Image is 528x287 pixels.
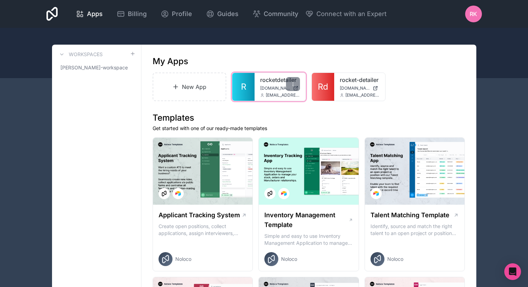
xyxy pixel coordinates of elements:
a: [PERSON_NAME]-workspace [58,61,135,74]
a: New App [153,73,227,101]
span: Apps [87,9,103,19]
a: Community [247,6,304,22]
a: [DOMAIN_NAME] [260,85,300,91]
img: Airtable Logo [373,191,379,196]
a: [DOMAIN_NAME] [340,85,380,91]
h1: Inventory Management Template [264,210,348,230]
span: Rd [318,81,328,92]
span: [EMAIL_ADDRESS][DOMAIN_NAME] [266,92,300,98]
span: Guides [217,9,239,19]
span: [EMAIL_ADDRESS][DOMAIN_NAME] [345,92,380,98]
img: Airtable Logo [175,191,181,196]
p: Simple and easy to use Inventory Management Application to manage your stock, orders and Manufact... [264,233,353,247]
a: rocket-detailer [340,76,380,84]
span: R [241,81,246,92]
span: [DOMAIN_NAME] [340,85,370,91]
a: Billing [111,6,152,22]
span: Community [264,9,298,19]
a: Profile [155,6,198,22]
span: [DOMAIN_NAME] [260,85,290,91]
span: Noloco [175,256,191,263]
a: Workspaces [58,50,103,59]
a: rocketdetailer [260,76,300,84]
a: Rd [312,73,334,101]
button: Connect with an Expert [305,9,387,19]
span: [PERSON_NAME]-workspace [60,64,128,71]
h1: Templates [153,112,465,123]
h1: Applicant Tracking System [159,210,240,220]
span: RK [470,10,477,18]
span: Noloco [281,256,297,263]
h3: Workspaces [69,51,103,58]
a: Guides [200,6,244,22]
h1: My Apps [153,56,188,67]
a: R [232,73,255,101]
a: Apps [70,6,108,22]
p: Identify, source and match the right talent to an open project or position with our Talent Matchi... [371,223,459,237]
span: Profile [172,9,192,19]
span: Connect with an Expert [316,9,387,19]
div: Open Intercom Messenger [504,263,521,280]
img: Airtable Logo [281,191,287,196]
h1: Talent Matching Template [371,210,449,220]
span: Noloco [387,256,403,263]
span: Billing [128,9,147,19]
p: Create open positions, collect applications, assign interviewers, centralise candidate feedback a... [159,223,247,237]
p: Get started with one of our ready-made templates [153,125,465,132]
